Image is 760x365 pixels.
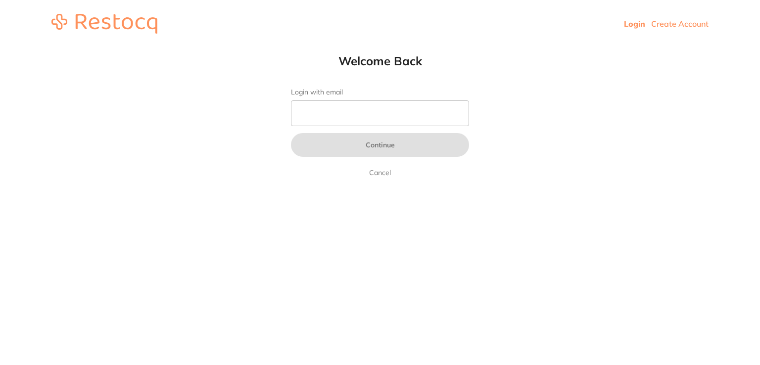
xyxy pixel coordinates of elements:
[624,19,645,29] a: Login
[291,88,469,96] label: Login with email
[51,14,157,34] img: restocq_logo.svg
[291,133,469,157] button: Continue
[271,53,489,68] h1: Welcome Back
[367,167,393,179] a: Cancel
[651,19,709,29] a: Create Account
